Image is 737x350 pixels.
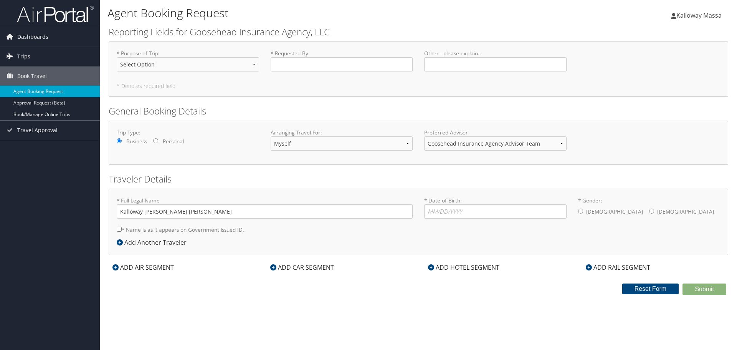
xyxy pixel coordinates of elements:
label: Personal [163,138,184,145]
span: Kalloway Massa [676,11,722,20]
input: * Gender:[DEMOGRAPHIC_DATA][DEMOGRAPHIC_DATA] [578,209,583,214]
label: Trip Type: [117,129,259,136]
label: * Requested By : [271,50,413,71]
label: * Full Legal Name [117,197,413,219]
span: Dashboards [17,27,48,46]
h2: Traveler Details [109,173,728,186]
input: Other - please explain.: [424,57,567,71]
label: Other - please explain. : [424,50,567,71]
div: Add Another Traveler [117,238,190,247]
label: Preferred Advisor [424,129,567,136]
div: ADD RAIL SEGMENT [582,263,654,272]
input: * Name is as it appears on Government issued ID. [117,227,122,232]
div: ADD AIR SEGMENT [109,263,178,272]
div: ADD CAR SEGMENT [266,263,338,272]
label: * Name is as it appears on Government issued ID. [117,222,244,237]
span: Book Travel [17,66,47,86]
h5: * Denotes required field [117,83,720,89]
a: Kalloway Massa [671,4,729,27]
span: Trips [17,47,30,66]
label: [DEMOGRAPHIC_DATA] [586,204,643,219]
span: Travel Approval [17,121,58,140]
input: * Gender:[DEMOGRAPHIC_DATA][DEMOGRAPHIC_DATA] [649,209,654,214]
label: * Gender: [578,197,720,220]
select: * Purpose of Trip: [117,57,259,71]
label: * Purpose of Trip : [117,50,259,78]
div: ADD HOTEL SEGMENT [424,263,503,272]
h1: Agent Booking Request [107,5,522,21]
input: * Requested By: [271,57,413,71]
h2: General Booking Details [109,105,728,118]
label: Arranging Travel For: [271,129,413,136]
img: airportal-logo.png [17,5,94,23]
h2: Reporting Fields for Goosehead Insurance Agency, LLC [109,25,728,38]
label: [DEMOGRAPHIC_DATA] [657,204,714,219]
button: Reset Form [622,284,679,294]
button: Submit [682,284,726,295]
label: Business [126,138,147,145]
label: * Date of Birth: [424,197,567,219]
input: * Date of Birth: [424,204,567,219]
input: * Full Legal Name [117,204,413,219]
